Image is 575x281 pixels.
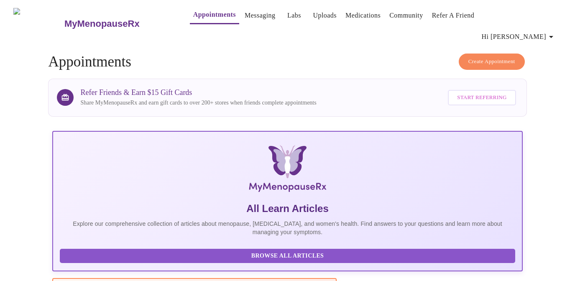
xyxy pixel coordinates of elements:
button: Refer a Friend [429,7,478,24]
img: MyMenopauseRx Logo [13,8,63,39]
h3: MyMenopauseRx [64,18,140,29]
button: Create Appointment [459,54,525,70]
button: Medications [342,7,384,24]
a: Community [389,10,423,21]
button: Community [386,7,427,24]
p: Explore our comprehensive collection of articles about menopause, [MEDICAL_DATA], and women's hea... [60,220,515,236]
a: Medications [345,10,381,21]
img: MyMenopauseRx Logo [130,145,444,195]
a: Labs [287,10,301,21]
span: Browse All Articles [68,251,506,261]
a: Refer a Friend [432,10,475,21]
a: Start Referring [446,86,518,110]
span: Create Appointment [468,57,515,66]
a: MyMenopauseRx [63,9,173,38]
span: Hi [PERSON_NAME] [482,31,556,43]
a: Messaging [245,10,275,21]
span: Start Referring [457,93,506,102]
button: Hi [PERSON_NAME] [478,28,560,45]
a: Uploads [313,10,337,21]
button: Messaging [241,7,279,24]
button: Uploads [309,7,340,24]
p: Share MyMenopauseRx and earn gift cards to over 200+ stores when friends complete appointments [80,99,316,107]
h4: Appointments [48,54,526,70]
a: Appointments [193,9,236,20]
button: Start Referring [448,90,516,105]
a: Browse All Articles [60,252,517,259]
button: Browse All Articles [60,249,515,263]
h5: All Learn Articles [60,202,515,215]
h3: Refer Friends & Earn $15 Gift Cards [80,88,316,97]
button: Labs [281,7,307,24]
button: Appointments [190,6,239,24]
